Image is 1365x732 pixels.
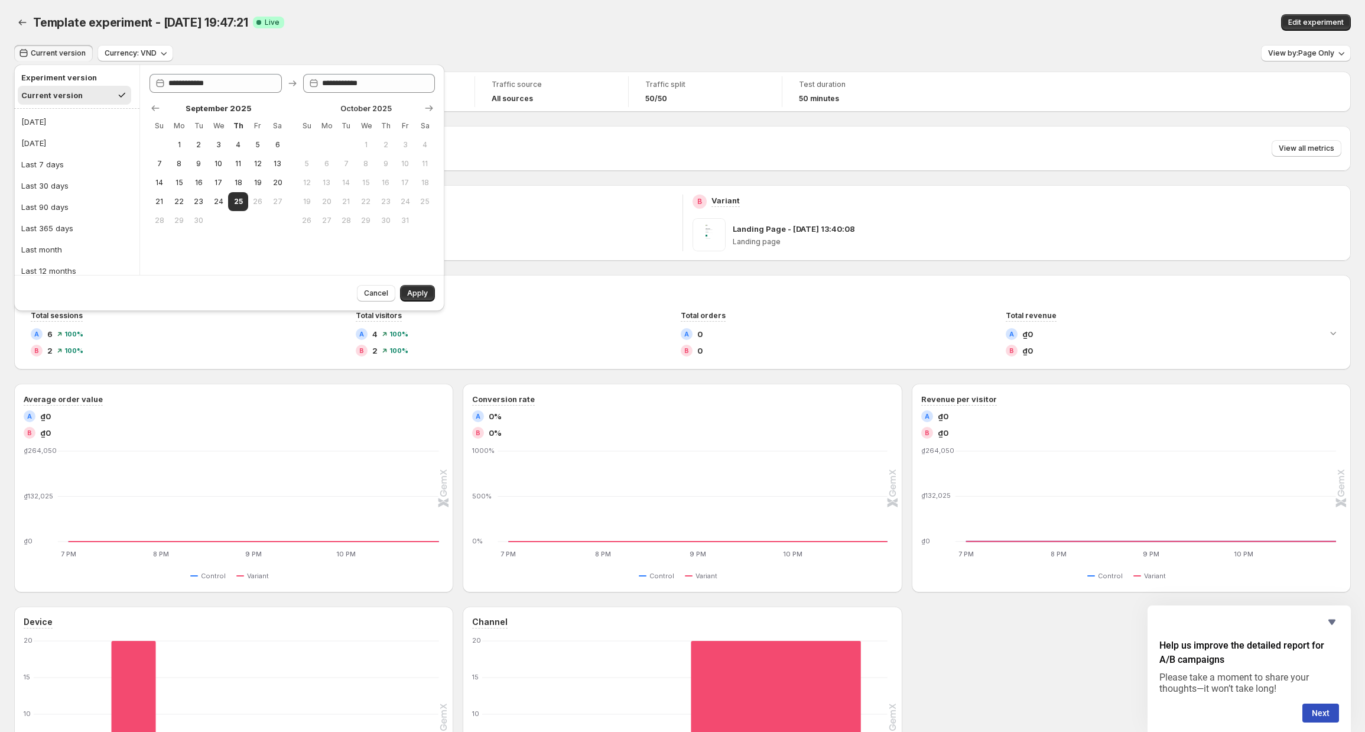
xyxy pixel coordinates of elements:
button: Friday October 10 2025 [395,154,415,173]
h2: A [34,331,39,338]
button: Sunday October 19 2025 [297,192,317,211]
span: 22 [174,197,184,206]
h2: A [359,331,364,338]
button: Sunday September 7 2025 [149,154,169,173]
button: Wednesday October 1 2025 [356,135,376,154]
button: Thursday October 9 2025 [376,154,395,173]
button: Saturday October 18 2025 [415,173,435,192]
h2: Help us improve the detailed report for A/B campaigns [1159,639,1339,667]
button: Tuesday October 14 2025 [336,173,356,192]
span: 100 % [389,331,408,338]
span: 12 [302,178,312,187]
span: 0% [489,410,502,422]
div: Help us improve the detailed report for A/B campaigns [1159,615,1339,723]
h2: B [34,347,39,354]
button: Next question [1302,704,1339,723]
button: Thursday September 18 2025 [228,173,248,192]
span: Edit experiment [1288,18,1344,27]
span: 100 % [64,331,83,338]
span: Sa [420,121,430,131]
span: 30 [194,216,204,225]
button: Friday October 3 2025 [395,135,415,154]
span: 3 [213,140,223,150]
button: Control [190,569,230,583]
button: Monday September 15 2025 [169,173,188,192]
button: Start of range Today Thursday September 25 2025 [228,192,248,211]
button: Saturday October 4 2025 [415,135,435,154]
button: Control [639,569,679,583]
span: ₫0 [1022,345,1033,357]
div: Last 12 months [21,265,76,277]
button: Sunday September 21 2025 [149,192,169,211]
button: Edit experiment [1281,14,1351,31]
span: Cancel [364,289,388,298]
text: 8 PM [596,550,612,558]
text: 8 PM [153,550,169,558]
span: Control [201,571,226,581]
button: Variant [236,569,274,583]
button: Wednesday September 10 2025 [209,154,228,173]
span: Current version [31,48,86,58]
button: View by:Page Only [1261,45,1351,61]
button: Sunday October 26 2025 [297,211,317,230]
span: Variant [1144,571,1166,581]
span: Total revenue [1006,311,1057,320]
th: Sunday [149,116,169,135]
div: Last 365 days [21,222,73,234]
th: Friday [395,116,415,135]
span: 0% [489,427,502,439]
span: 18 [420,178,430,187]
span: 14 [341,178,351,187]
text: 10 PM [336,550,356,558]
th: Monday [317,116,336,135]
button: Monday September 1 2025 [169,135,188,154]
span: 26 [253,197,263,206]
button: Control [1087,569,1127,583]
th: Tuesday [189,116,209,135]
p: Landing Page - [DATE] 13:40:08 [733,223,855,235]
button: Thursday October 30 2025 [376,211,395,230]
span: Control [649,571,674,581]
h2: B [697,197,702,206]
a: Traffic sourceAll sources [492,79,612,105]
span: ₫0 [938,427,948,439]
button: Friday September 12 2025 [248,154,268,173]
button: Last 90 days [18,197,136,216]
span: ₫0 [1022,328,1033,340]
span: 5 [302,159,312,169]
button: Wednesday October 22 2025 [356,192,376,211]
h3: Channel [472,616,508,628]
span: Fr [253,121,263,131]
span: Variant [247,571,269,581]
button: Sunday September 14 2025 [149,173,169,192]
span: 1 [174,140,184,150]
button: Monday October 27 2025 [317,211,336,230]
span: 23 [194,197,204,206]
span: View all metrics [1279,144,1334,153]
button: Last 12 months [18,261,136,280]
text: 7 PM [61,550,76,558]
h2: B [476,429,480,436]
button: Tuesday September 23 2025 [189,192,209,211]
span: 6 [272,140,282,150]
text: 15 [24,673,30,681]
h2: A [925,413,929,420]
span: 8 [361,159,371,169]
span: Tu [341,121,351,131]
button: Tuesday October 21 2025 [336,192,356,211]
div: Current version [21,89,83,101]
text: 9 PM [1143,550,1159,558]
th: Thursday [228,116,248,135]
span: 15 [174,178,184,187]
span: 50 minutes [799,94,839,103]
span: 10 [213,159,223,169]
text: 0% [472,537,483,545]
a: Test duration50 minutes [799,79,919,105]
button: Sunday October 5 2025 [297,154,317,173]
text: 9 PM [245,550,262,558]
div: [DATE] [21,116,46,128]
span: 6 [47,328,53,340]
text: 1000% [472,446,495,455]
p: Please take a moment to share your thoughts—it won’t take long! [1159,672,1339,694]
span: 24 [400,197,410,206]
